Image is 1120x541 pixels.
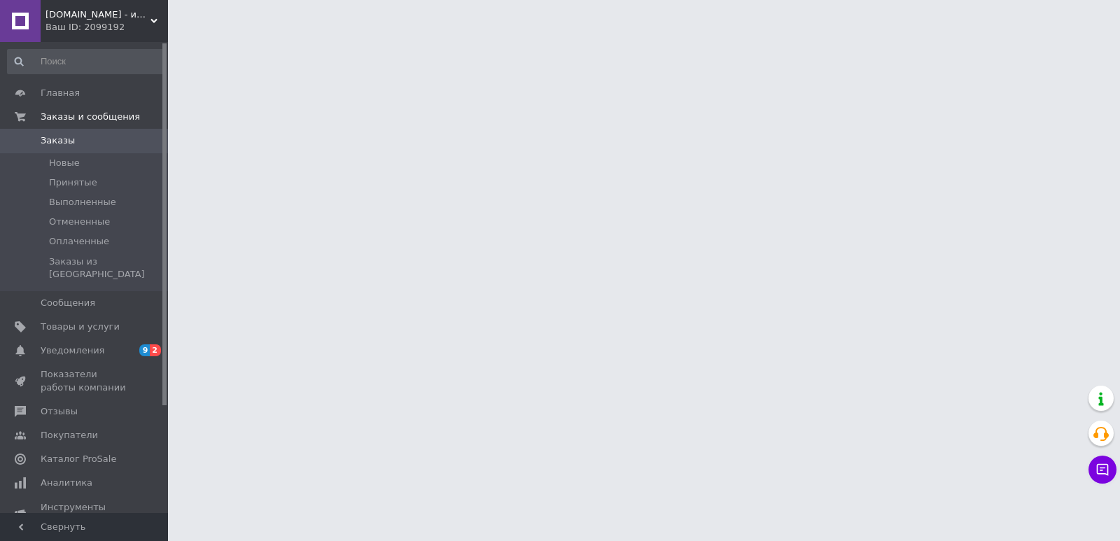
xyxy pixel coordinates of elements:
[41,134,75,147] span: Заказы
[41,344,104,357] span: Уведомления
[41,477,92,489] span: Аналитика
[49,235,109,248] span: Оплаченные
[150,344,161,356] span: 2
[49,176,97,189] span: Принятые
[41,368,129,393] span: Показатели работы компании
[41,429,98,442] span: Покупатели
[7,49,165,74] input: Поиск
[45,8,150,21] span: Persona.net.ua - интернет магазин электроники и аксессуаров
[45,21,168,34] div: Ваш ID: 2099192
[41,321,120,333] span: Товары и услуги
[41,297,95,309] span: Сообщения
[139,344,150,356] span: 9
[49,196,116,209] span: Выполненные
[41,453,116,465] span: Каталог ProSale
[49,157,80,169] span: Новые
[41,87,80,99] span: Главная
[41,501,129,526] span: Инструменты вебмастера и SEO
[41,405,78,418] span: Отзывы
[49,255,164,281] span: Заказы из [GEOGRAPHIC_DATA]
[49,216,110,228] span: Отмененные
[41,111,140,123] span: Заказы и сообщения
[1088,456,1116,484] button: Чат с покупателем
